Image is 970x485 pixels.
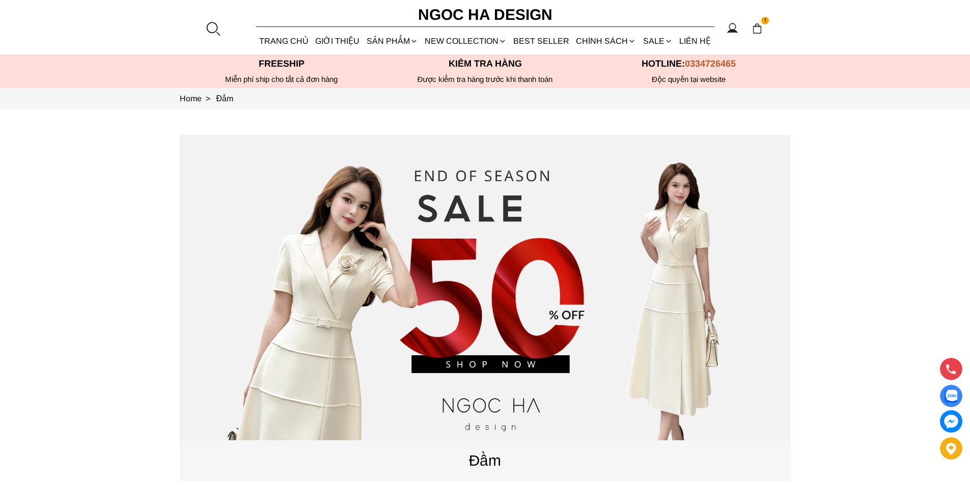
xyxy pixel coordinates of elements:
[945,390,957,403] img: Display image
[256,27,312,54] a: TRANG CHỦ
[409,3,562,27] a: Ngoc Ha Design
[180,75,383,84] div: Miễn phí ship cho tất cả đơn hàng
[752,23,763,34] img: img-CART-ICON-ksit0nf1
[312,27,363,54] a: GIỚI THIỆU
[449,59,522,69] font: Kiểm tra hàng
[202,94,214,103] span: >
[685,59,736,69] span: 0334726465
[510,27,573,54] a: BEST SELLER
[180,94,216,103] a: Link to Home
[383,75,587,84] p: Được kiểm tra hàng trước khi thanh toán
[573,27,640,54] div: Chính sách
[587,59,791,69] p: Hotline:
[421,27,510,54] a: NEW COLLECTION
[940,385,962,407] a: Display image
[363,27,421,54] div: SẢN PHẨM
[587,75,791,84] h6: Độc quyền tại website
[676,27,714,54] a: LIÊN HỆ
[940,410,962,433] a: messenger
[640,27,676,54] a: SALE
[180,448,791,472] p: Đầm
[216,94,234,103] a: Link to Đầm
[180,59,383,69] p: Freeship
[761,17,769,25] span: 1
